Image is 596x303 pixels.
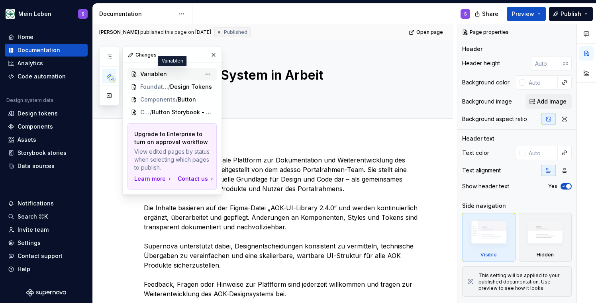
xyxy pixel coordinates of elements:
span: Components [140,96,176,104]
a: Invite team [5,223,88,236]
a: Storybook stories [5,147,88,159]
span: Publish [561,10,581,18]
div: Background color [462,78,510,86]
div: Header height [462,59,500,67]
a: Settings [5,237,88,249]
a: Analytics [5,57,88,70]
button: Publish [549,7,593,21]
div: Documentation [18,46,60,54]
p: View edited pages by status when selecting which pages to publish. [134,148,210,172]
span: Preview [512,10,534,18]
div: Variablen [158,56,187,66]
span: Button [178,96,196,104]
div: Hidden [537,252,554,258]
span: Open page [416,29,443,35]
a: Design tokens [5,107,88,120]
div: Contact support [18,252,63,260]
div: Components [18,123,53,131]
button: Help [5,263,88,276]
a: Components/Button Storybook - Durchstich! [127,106,217,119]
span: Components [140,108,150,116]
span: 4 [109,76,116,82]
div: Help [18,265,30,273]
input: Auto [532,56,563,70]
div: Notifications [18,199,54,207]
svg: Supernova Logo [26,289,66,297]
button: Notifications [5,197,88,210]
a: Variablen [127,68,217,80]
button: Share [471,7,504,21]
button: Contact support [5,250,88,262]
a: Foundations/Design Tokens [127,80,217,93]
div: Visible [462,213,516,262]
div: Changes [123,47,222,63]
a: Open page [406,27,447,38]
div: Text color [462,149,489,157]
p: Upgrade to Enterprise to turn on approval workflow [134,130,210,146]
a: Data sources [5,160,88,172]
span: / [168,83,170,91]
div: Header [462,45,482,53]
span: / [150,108,152,116]
div: Show header text [462,182,509,190]
div: Settings [18,239,41,247]
a: Components/Button [127,93,217,106]
button: Preview [507,7,546,21]
div: Side navigation [462,202,506,210]
div: This setting will be applied to your published documentation. Use preview to see how it looks. [478,272,567,291]
span: Share [482,10,498,18]
a: Home [5,31,88,43]
p: px [563,60,569,66]
span: / [176,96,178,104]
div: Assets [18,136,36,144]
label: Yes [548,183,557,190]
div: published this page on [DATE] [140,29,211,35]
div: Home [18,33,33,41]
div: Documentation [99,10,174,18]
div: Mein Leben [18,10,51,18]
button: Search ⌘K [5,210,88,223]
div: Text alignment [462,166,501,174]
a: Assets [5,133,88,146]
a: Components [5,120,88,133]
div: Header text [462,135,494,143]
div: Search ⌘K [18,213,48,221]
div: S [464,11,467,17]
button: Mein LebenS [2,5,91,22]
div: Hidden [519,213,572,262]
div: Data sources [18,162,55,170]
span: Foundations [140,83,168,91]
div: Code automation [18,72,66,80]
div: Background image [462,98,512,106]
button: Add image [525,94,572,109]
img: df5db9ef-aba0-4771-bf51-9763b7497661.png [6,9,15,19]
input: Auto [525,146,558,160]
div: Design system data [6,97,53,104]
a: Code automation [5,70,88,83]
span: Button Storybook - Durchstich! [152,108,212,116]
div: Analytics [18,59,43,67]
p: Supernova dient als zentrale Plattform zur Dokumentation und Weiterentwicklung des AOK Design Sys... [144,155,421,299]
a: Learn more [134,175,173,183]
div: Design tokens [18,109,58,117]
div: S [82,11,84,17]
div: Visible [480,252,497,258]
div: Storybook stories [18,149,67,157]
span: Add image [537,98,567,106]
a: Contact us [178,175,215,183]
div: Invite team [18,226,49,234]
span: Design Tokens [170,83,212,91]
input: Auto [525,75,558,90]
a: Documentation [5,44,88,57]
span: [PERSON_NAME] [99,29,139,35]
span: Published [224,29,247,35]
textarea: AOK Design System in Arbeit [142,66,420,85]
span: Variablen [140,70,167,78]
div: Background aspect ratio [462,115,527,123]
